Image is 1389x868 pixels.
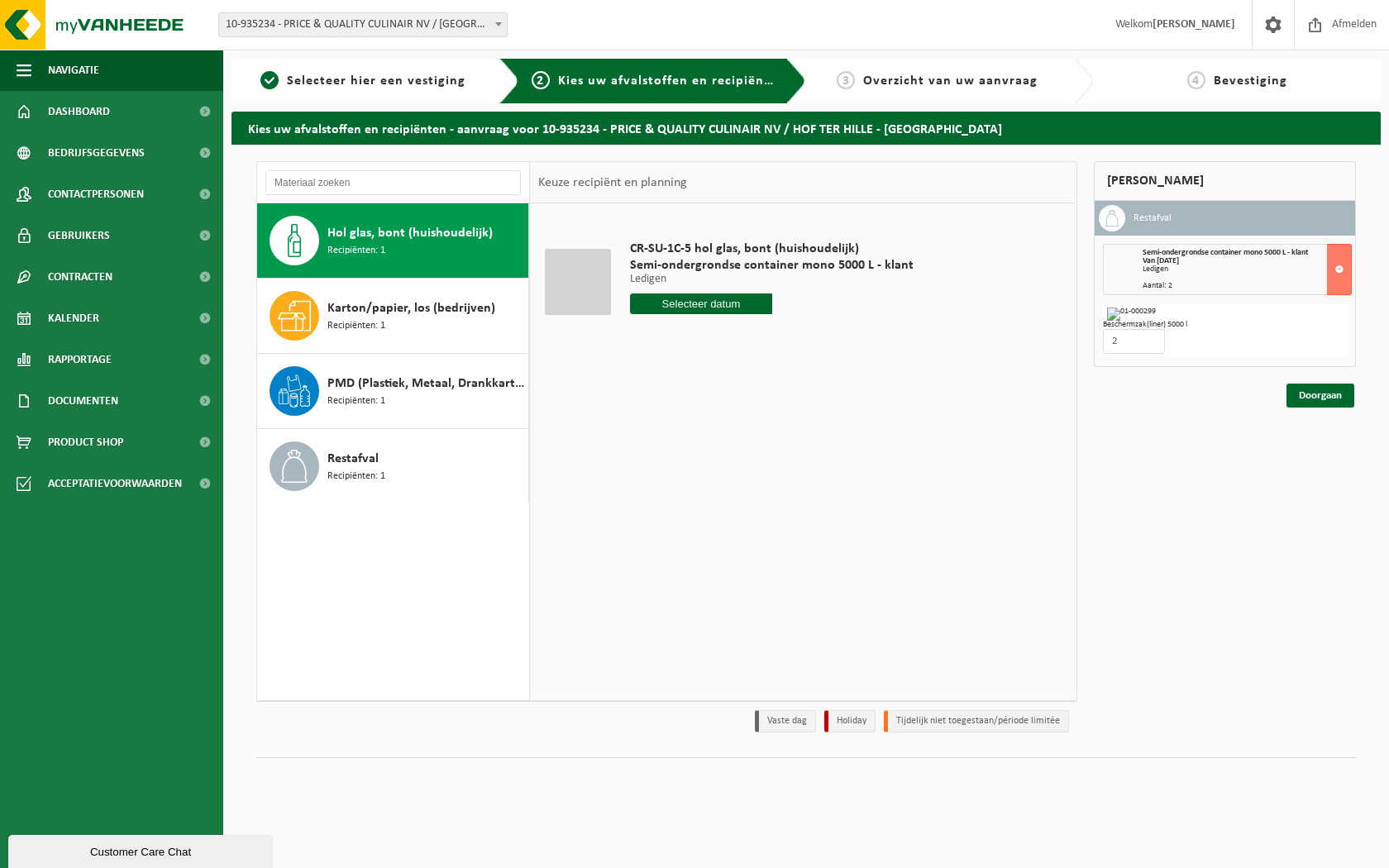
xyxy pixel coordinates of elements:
[48,422,123,463] span: Product Shop
[327,449,379,469] span: Restafval
[837,71,855,89] span: 3
[755,710,816,732] li: Vaste dag
[1143,265,1352,274] div: Ledigen
[231,112,1381,144] h2: Kies uw afvalstoffen en recipiënten - aanvraag voor 10-935234 - PRICE & QUALITY CULINAIR NV / HOF...
[327,243,385,259] span: Recipiënten: 1
[257,203,529,279] button: Hol glas, bont (huishoudelijk) Recipiënten: 1
[1143,248,1308,257] span: Semi-ondergrondse container mono 5000 L - klant
[1214,74,1287,88] span: Bevestiging
[219,13,507,36] span: 10-935234 - PRICE & QUALITY CULINAIR NV / HOF TER HILLE - OOSTDUINKERKE
[260,71,279,89] span: 1
[1143,256,1179,265] strong: Van [DATE]
[8,832,276,868] iframe: chat widget
[48,132,145,174] span: Bedrijfsgegevens
[630,293,772,314] input: Selecteer datum
[1153,18,1235,31] strong: [PERSON_NAME]
[1134,205,1172,231] h3: Restafval
[630,274,914,285] p: Ledigen
[1107,308,1156,321] img: 01-000299
[824,710,876,732] li: Holiday
[1094,161,1357,201] div: [PERSON_NAME]
[240,71,486,91] a: 1Selecteer hier een vestiging
[265,170,521,195] input: Materiaal zoeken
[48,91,110,132] span: Dashboard
[257,429,529,503] button: Restafval Recipiënten: 1
[48,339,112,380] span: Rapportage
[530,162,695,203] div: Keuze recipiënt en planning
[218,12,508,37] span: 10-935234 - PRICE & QUALITY CULINAIR NV / HOF TER HILLE - OOSTDUINKERKE
[257,354,529,429] button: PMD (Plastiek, Metaal, Drankkartons) (bedrijven) Recipiënten: 1
[257,279,529,354] button: Karton/papier, los (bedrijven) Recipiënten: 1
[48,463,182,504] span: Acceptatievoorwaarden
[48,380,118,422] span: Documenten
[1143,282,1352,290] div: Aantal: 2
[1286,384,1354,408] a: Doorgaan
[327,374,524,393] span: PMD (Plastiek, Metaal, Drankkartons) (bedrijven)
[1187,71,1205,89] span: 4
[558,74,785,88] span: Kies uw afvalstoffen en recipiënten
[48,298,99,339] span: Kalender
[863,74,1038,88] span: Overzicht van uw aanvraag
[48,50,99,91] span: Navigatie
[630,257,914,274] span: Semi-ondergrondse container mono 5000 L - klant
[327,318,385,334] span: Recipiënten: 1
[327,223,493,243] span: Hol glas, bont (huishoudelijk)
[48,256,112,298] span: Contracten
[48,215,110,256] span: Gebruikers
[327,393,385,409] span: Recipiënten: 1
[327,469,385,484] span: Recipiënten: 1
[884,710,1069,732] li: Tijdelijk niet toegestaan/période limitée
[1103,321,1348,329] div: Beschermzak(liner) 5000 l
[48,174,144,215] span: Contactpersonen
[327,298,495,318] span: Karton/papier, los (bedrijven)
[630,241,914,257] span: CR-SU-1C-5 hol glas, bont (huishoudelijk)
[532,71,550,89] span: 2
[287,74,465,88] span: Selecteer hier een vestiging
